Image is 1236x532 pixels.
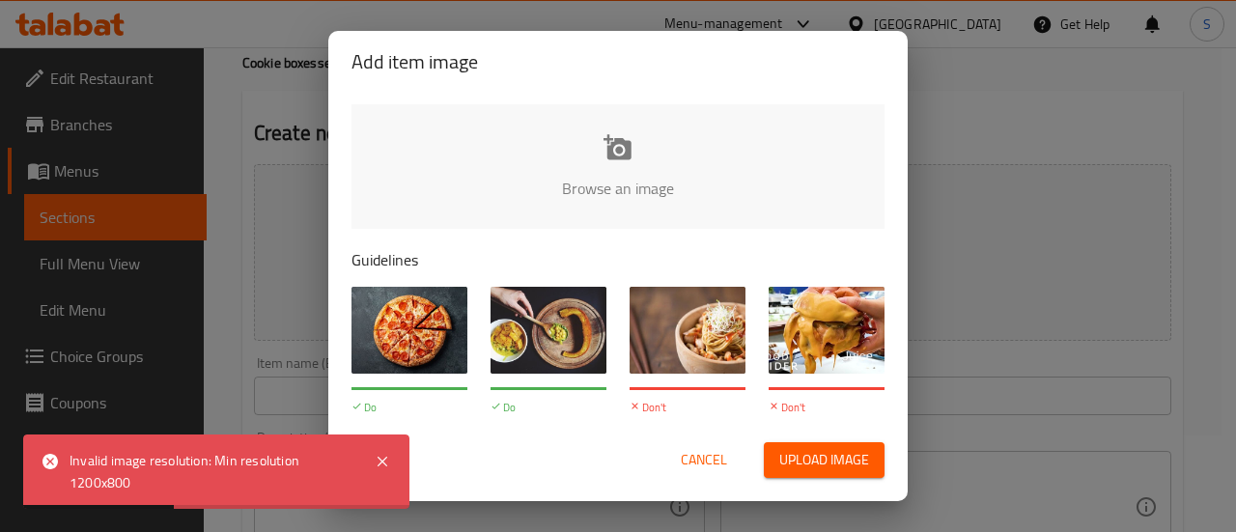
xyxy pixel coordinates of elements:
[673,442,735,478] button: Cancel
[769,416,885,448] p: Do not display text or watermarks
[630,416,745,448] p: Item must be centered in the image
[764,442,885,478] button: Upload image
[491,400,606,416] p: Do
[779,448,869,472] span: Upload image
[491,416,606,464] p: Hands can be shown in the image but need to be clean and styled
[351,287,467,374] img: guide-img-1@3x.jpg
[351,400,467,416] p: Do
[70,450,355,493] div: Invalid image resolution: Min resolution 1200x800
[491,287,606,374] img: guide-img-2@3x.jpg
[351,248,885,271] p: Guidelines
[769,287,885,374] img: guide-img-4@3x.jpg
[630,287,745,374] img: guide-img-3@3x.jpg
[681,448,727,472] span: Cancel
[769,400,885,416] p: Don't
[630,400,745,416] p: Don't
[351,416,467,464] p: Images should be high-quality and preferably from a wide-angle
[351,46,885,77] h2: Add item image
